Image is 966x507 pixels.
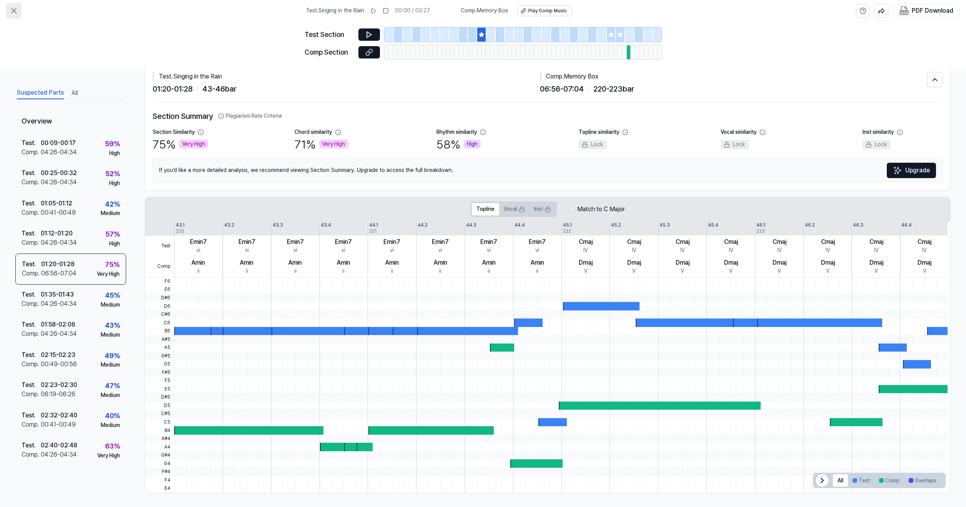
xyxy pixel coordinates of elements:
[41,320,75,329] div: 01:58 - 02:06
[528,8,567,14] div: Play Comp Music
[874,474,904,487] button: Comp
[306,7,364,15] span: Test . Singing in the Rain
[41,259,75,269] div: 01:20 - 01:28
[145,360,174,369] span: G5
[145,352,174,360] span: G#5
[22,390,41,399] div: Comp .
[145,236,174,257] span: Test
[681,267,684,275] div: V
[41,198,72,208] div: 01:05 - 01:12
[488,267,490,275] div: ii
[848,474,874,487] button: Test
[418,222,428,228] div: 44.2
[41,450,77,459] div: 04:26 - 04:34
[863,128,894,136] div: Inst similarity
[632,267,636,275] div: V
[563,222,572,228] div: 45.1
[480,237,497,247] div: Emin7
[434,258,447,267] div: Amin
[305,29,354,40] div: Test Section
[724,237,738,247] div: Cmaj
[105,198,120,210] div: 42 %
[898,4,955,17] button: PDF Download
[22,290,41,299] div: Test .
[105,440,120,452] div: 63 %
[721,140,749,149] div: Lock
[912,6,953,16] div: PDF Download
[101,210,120,217] div: Medium
[436,128,477,136] div: Rhythm similarity
[517,5,572,16] button: Play Comp Music
[869,258,883,267] div: Dmaj
[660,222,670,228] div: 45.3
[22,320,41,329] div: Test .
[22,178,41,187] div: Comp .
[535,247,539,254] div: vi
[145,302,174,310] span: D6
[288,258,302,267] div: Amin
[22,229,41,238] div: Test .
[41,178,77,187] div: 04:26 - 04:34
[583,247,588,254] div: IV
[22,138,41,148] div: Test .
[22,238,41,247] div: Comp .
[145,451,174,460] span: G#4
[145,418,174,427] span: C5
[778,267,781,275] div: V
[22,329,41,339] div: Comp .
[22,148,41,157] div: Comp .
[466,222,476,228] div: 44.3
[887,163,936,178] button: Upgrade
[22,259,41,269] div: Test .
[918,237,931,247] div: Cmaj
[515,222,525,228] div: 44.4
[584,267,588,275] div: V
[540,72,927,81] div: Comp . Memory Box
[893,166,902,175] img: Sparkles
[540,83,584,95] span: 06:56 - 07:04
[41,359,77,369] div: 00:49 - 00:56
[105,168,120,180] div: 52 %
[821,258,835,267] div: Dmaj
[41,238,77,247] div: 04:26 - 04:34
[145,393,174,402] span: D#5
[41,168,77,178] div: 00:25 - 00:32
[145,459,174,468] span: G4
[109,149,120,157] div: High
[294,267,296,275] div: ii
[773,237,786,247] div: Cmaj
[145,426,174,435] span: B4
[821,237,835,247] div: Cmaj
[627,237,641,247] div: Cmaj
[153,72,540,81] div: Test . Singing in the Rain
[627,258,641,267] div: Dmaj
[499,203,530,215] button: Vocal
[901,222,912,228] div: 46.4
[101,422,120,429] div: Medium
[153,136,208,152] div: 75 %
[22,380,41,390] div: Test .
[190,237,207,247] div: Emin7
[273,222,283,228] div: 43.3
[145,484,174,493] span: E4
[918,258,931,267] div: Dmaj
[109,240,120,247] div: High
[22,208,41,217] div: Comp .
[874,267,878,275] div: V
[887,163,936,178] a: SparklesUpgrade
[395,7,430,15] div: 00:00 / 03:27
[41,390,75,399] div: 06:19 - 06:26
[145,410,174,418] span: C#5
[105,410,120,422] div: 40 %
[439,267,441,275] div: ii
[874,247,879,254] div: IV
[295,128,332,136] div: Chord similarity
[176,222,185,228] div: 43.1
[41,208,76,217] div: 00:41 - 00:49
[41,410,77,420] div: 02:32 - 02:40
[863,140,891,149] div: Lock
[105,259,120,270] div: 75 %
[109,180,120,187] div: High
[295,136,348,152] div: 71 %
[472,203,499,215] button: Topline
